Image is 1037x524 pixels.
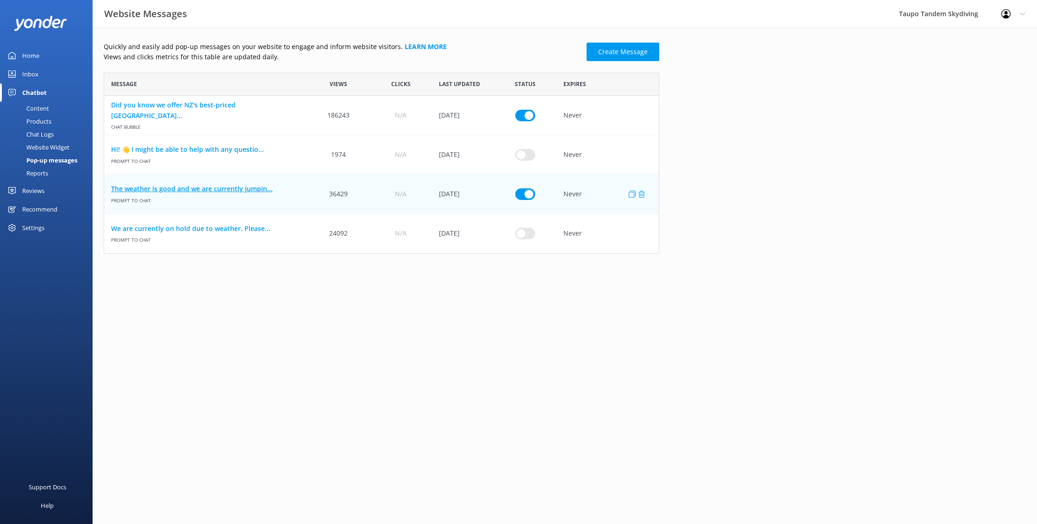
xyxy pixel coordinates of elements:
[307,175,369,214] div: 36429
[6,167,93,180] a: Reports
[307,96,369,135] div: 186243
[104,96,659,135] div: row
[6,128,54,141] div: Chat Logs
[556,96,659,135] div: Never
[432,175,494,214] div: 07 Sep 2025
[330,80,347,88] span: Views
[22,218,44,237] div: Settings
[22,181,44,200] div: Reviews
[22,83,47,102] div: Chatbot
[556,214,659,253] div: Never
[556,135,659,175] div: Never
[111,234,300,243] span: Prompt to Chat
[515,80,536,88] span: Status
[439,80,480,88] span: Last updated
[111,224,300,234] a: We are currently on hold due to weather. Please...
[405,42,447,51] a: Learn more
[432,214,494,253] div: 07 Sep 2025
[6,115,93,128] a: Products
[104,214,659,253] div: row
[6,154,93,167] a: Pop-up messages
[111,184,300,194] a: The weather is good and we are currently jumpin...
[111,80,137,88] span: Message
[6,102,93,115] a: Content
[6,102,49,115] div: Content
[6,167,48,180] div: Reports
[104,6,187,21] h3: Website Messages
[307,214,369,253] div: 24092
[587,43,659,61] a: Create Message
[41,496,54,515] div: Help
[111,100,300,121] a: Did you know we offer NZ's best-priced [GEOGRAPHIC_DATA]...
[14,16,67,31] img: yonder-white-logo.png
[432,135,494,175] div: 07 May 2025
[395,228,406,238] span: N/A
[111,194,300,204] span: Prompt to Chat
[104,52,581,62] p: Views and clicks metrics for this table are updated daily.
[6,154,77,167] div: Pop-up messages
[556,175,659,214] div: Never
[6,141,93,154] a: Website Widget
[395,110,406,120] span: N/A
[111,121,300,131] span: Chat bubble
[104,175,659,214] div: row
[391,80,411,88] span: Clicks
[22,200,57,218] div: Recommend
[6,128,93,141] a: Chat Logs
[6,115,51,128] div: Products
[104,96,659,253] div: grid
[432,96,494,135] div: 30 Jan 2025
[22,65,38,83] div: Inbox
[395,150,406,160] span: N/A
[22,46,39,65] div: Home
[104,135,659,175] div: row
[111,155,300,164] span: Prompt to Chat
[307,135,369,175] div: 1974
[395,189,406,199] span: N/A
[29,478,66,496] div: Support Docs
[111,144,300,155] a: Hi! 👋 I might be able to help with any questio...
[6,141,69,154] div: Website Widget
[563,80,586,88] span: Expires
[104,42,581,52] p: Quickly and easily add pop-up messages on your website to engage and inform website visitors.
